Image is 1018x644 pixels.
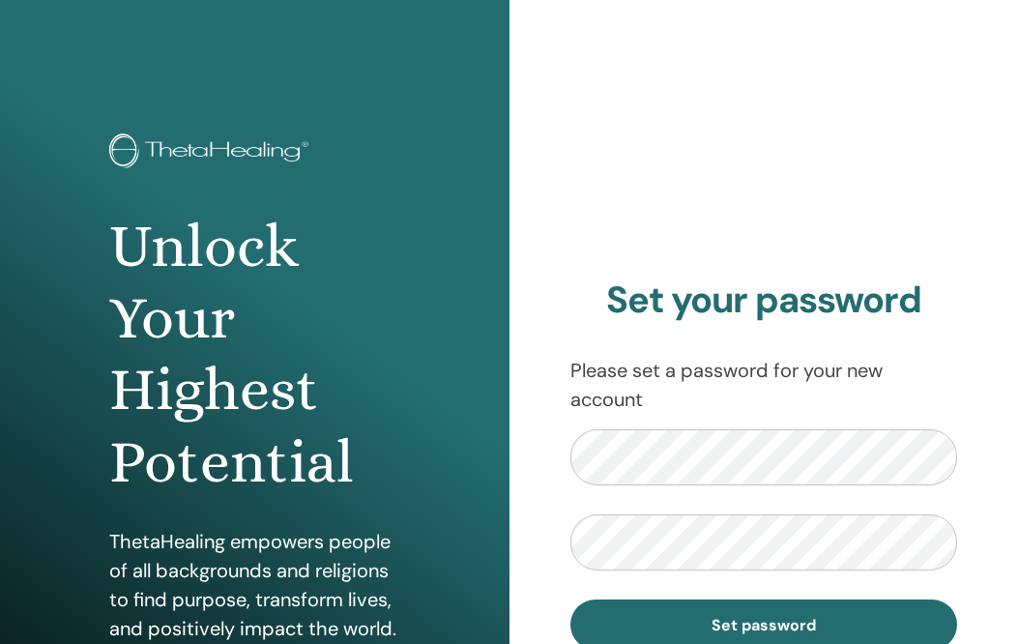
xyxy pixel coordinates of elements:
p: ThetaHealing empowers people of all backgrounds and religions to find purpose, transform lives, a... [109,527,400,643]
p: Please set a password for your new account [570,356,958,414]
h2: Set your password [570,278,958,323]
h1: Unlock Your Highest Potential [109,211,400,499]
span: Set password [712,615,816,635]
